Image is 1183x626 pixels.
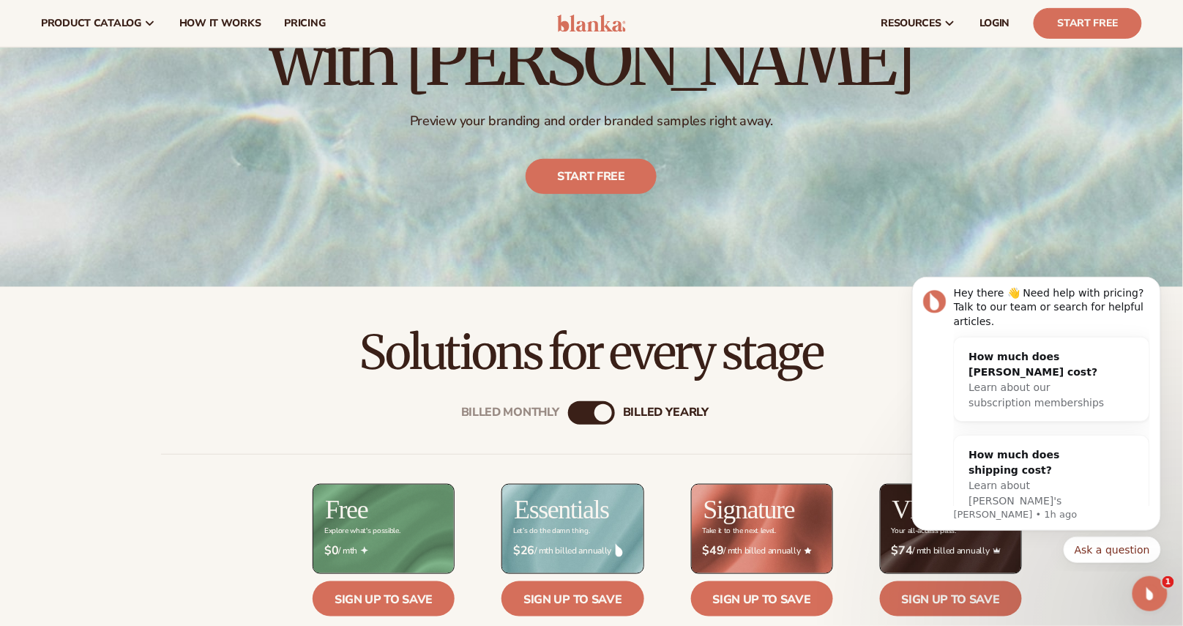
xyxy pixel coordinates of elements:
[513,544,534,558] strong: $26
[979,18,1010,29] span: LOGIN
[703,544,821,558] span: / mth billed annually
[513,527,589,535] div: Let’s do the damn thing.
[361,547,368,554] img: Free_Icon_bb6e7c7e-73f8-44bd-8ed0-223ea0fc522e.png
[890,265,1183,572] iframe: Intercom notifications message
[269,113,914,130] p: Preview your branding and order branded samples right away.
[881,18,941,29] span: resources
[881,485,1021,573] img: VIP_BG_199964bd-3653-43bc-8a67-789d2d7717b9.jpg
[41,18,141,29] span: product catalog
[616,544,623,557] img: drop.png
[501,581,643,616] a: Sign up to save
[179,18,261,29] span: How It Works
[1034,8,1142,39] a: Start Free
[313,581,455,616] a: Sign up to save
[324,544,338,558] strong: $0
[513,544,632,558] span: / mth billed annually
[703,527,777,535] div: Take it to the next level.
[526,159,657,194] a: Start free
[880,581,1022,616] a: Sign up to save
[313,485,454,573] img: free_bg.png
[805,548,812,554] img: Star_6.png
[284,18,325,29] span: pricing
[324,527,400,535] div: Explore what's possible.
[1163,576,1174,588] span: 1
[514,496,609,523] h2: Essentials
[325,496,367,523] h2: Free
[557,15,627,32] img: logo
[41,328,1142,377] h2: Solutions for every stage
[623,406,709,420] div: billed Yearly
[704,496,795,523] h2: Signature
[461,406,559,420] div: Billed Monthly
[692,485,832,573] img: Signature_BG_eeb718c8-65ac-49e3-a4e5-327c6aa73146.jpg
[691,581,833,616] a: Sign up to save
[502,485,643,573] img: Essentials_BG_9050f826-5aa9-47d9-a362-757b82c62641.jpg
[1132,576,1168,611] iframe: Intercom live chat
[703,544,724,558] strong: $49
[324,544,443,558] span: / mth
